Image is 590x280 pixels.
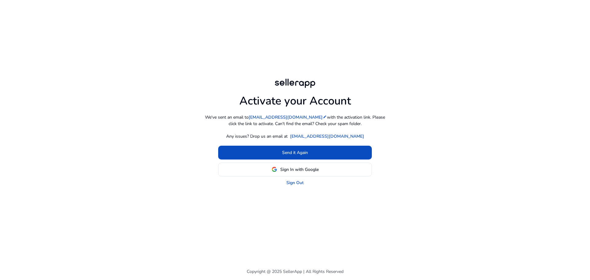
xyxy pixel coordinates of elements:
img: google-logo.svg [272,167,277,172]
button: Sign In with Google [218,163,372,176]
p: We've sent an email to with the activation link. Please click the link to activate. Can't find th... [203,114,387,127]
a: [EMAIL_ADDRESS][DOMAIN_NAME] [249,114,327,120]
span: Sign In with Google [280,166,319,173]
p: Any issues? Drop us an email at [226,133,288,140]
button: Send it Again [218,146,372,160]
span: Send it Again [282,149,308,156]
a: Sign Out [286,179,304,186]
h1: Activate your Account [239,89,351,108]
a: [EMAIL_ADDRESS][DOMAIN_NAME] [290,133,364,140]
mat-icon: edit [323,115,327,119]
